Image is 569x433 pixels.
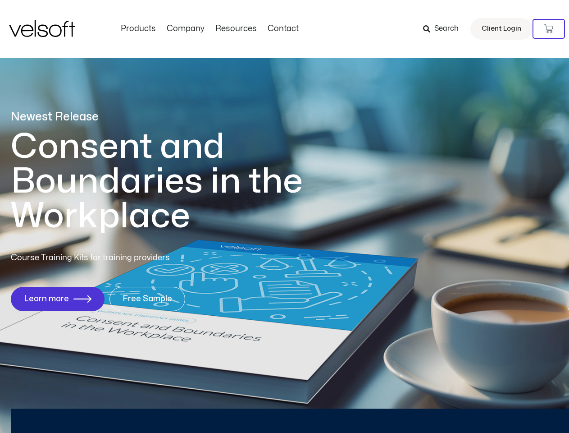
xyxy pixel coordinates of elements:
[11,252,235,264] p: Course Training Kits for training providers
[24,295,69,304] span: Learn more
[161,24,210,34] a: CompanyMenu Toggle
[11,287,105,311] a: Learn more
[109,287,185,311] a: Free Sample
[9,20,75,37] img: Velsoft Training Materials
[262,24,304,34] a: ContactMenu Toggle
[11,109,340,125] p: Newest Release
[210,24,262,34] a: ResourcesMenu Toggle
[482,23,521,35] span: Client Login
[11,129,340,234] h1: Consent and Boundaries in the Workplace
[470,18,533,40] a: Client Login
[115,24,304,34] nav: Menu
[115,24,161,34] a: ProductsMenu Toggle
[434,23,459,35] span: Search
[123,295,172,304] span: Free Sample
[423,21,465,37] a: Search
